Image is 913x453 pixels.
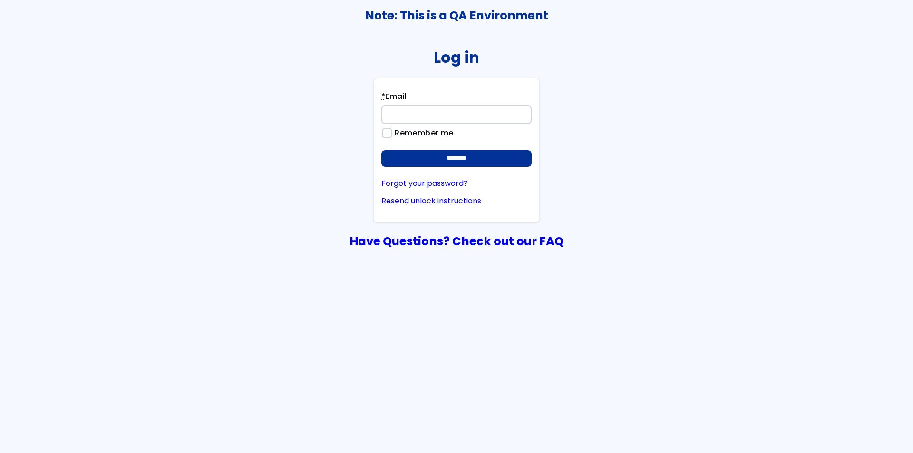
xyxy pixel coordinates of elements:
h2: Log in [434,48,479,66]
a: Forgot your password? [381,179,532,188]
abbr: required [381,91,385,102]
a: Resend unlock instructions [381,197,532,205]
label: Email [381,91,407,105]
label: Remember me [390,129,453,137]
h3: Note: This is a QA Environment [0,9,913,22]
a: Have Questions? Check out our FAQ [350,233,563,250]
